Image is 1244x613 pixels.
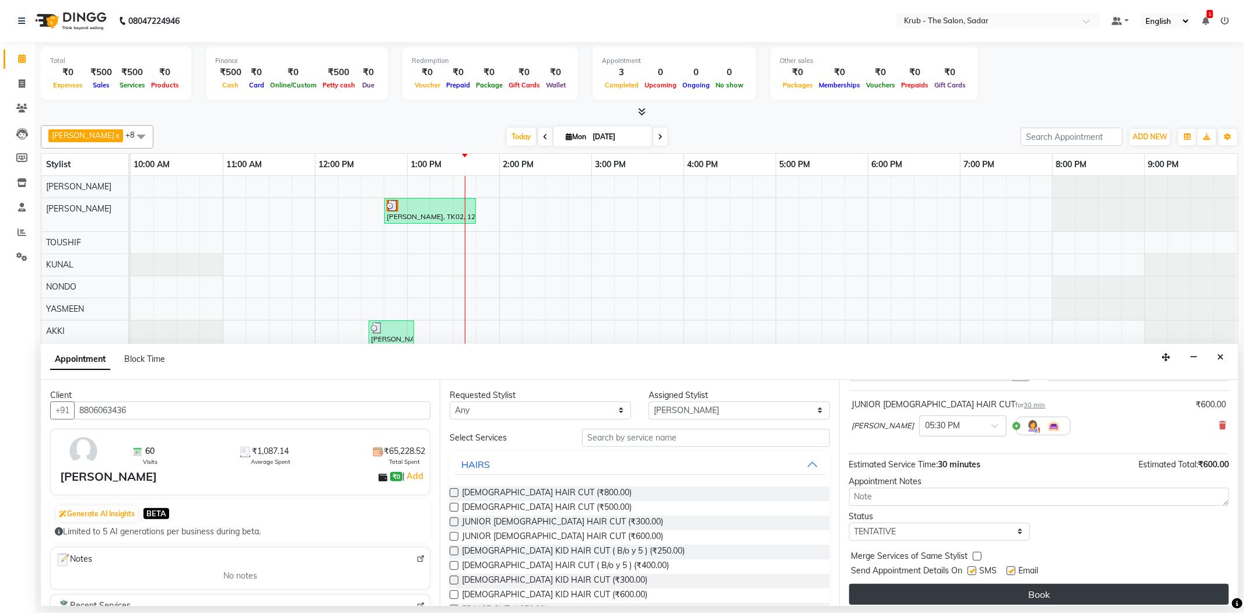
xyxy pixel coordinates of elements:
[1019,565,1039,579] span: Email
[462,487,632,501] span: [DEMOGRAPHIC_DATA] HAIR CUT (₹800.00)
[898,66,931,79] div: ₹0
[46,259,73,270] span: KUNAL
[780,66,816,79] div: ₹0
[713,81,747,89] span: No show
[931,81,969,89] span: Gift Cards
[370,322,413,344] div: [PERSON_NAME], TK01, 12:35 PM-01:05 PM, [DEMOGRAPHIC_DATA] HAIR CUT
[124,354,165,364] span: Block Time
[443,81,473,89] span: Prepaid
[1024,401,1046,409] span: 30 min
[52,131,114,140] span: [PERSON_NAME]
[267,81,320,89] span: Online/Custom
[215,66,246,79] div: ₹500
[1212,348,1229,367] button: Close
[868,156,905,173] a: 6:00 PM
[148,66,182,79] div: ₹0
[50,81,86,89] span: Expenses
[462,589,647,603] span: [DEMOGRAPHIC_DATA] KID HAIR CUT (₹600.00)
[246,81,267,89] span: Card
[450,389,631,401] div: Requested Stylist
[46,237,81,248] span: TOUSHIF
[143,457,157,466] span: Visits
[849,459,938,470] span: Estimated Service Time:
[602,66,642,79] div: 3
[408,156,444,173] a: 1:00 PM
[46,281,76,292] span: NONDO
[961,156,997,173] a: 7:00 PM
[412,56,569,66] div: Redemption
[390,472,402,481] span: ₹0
[589,128,647,146] input: 2025-09-01
[852,420,914,432] span: [PERSON_NAME]
[86,66,117,79] div: ₹500
[55,552,92,568] span: Notes
[215,56,379,66] div: Finance
[849,584,1229,605] button: Book
[359,81,377,89] span: Due
[125,130,143,139] span: +8
[412,66,443,79] div: ₹0
[849,475,1229,488] div: Appointment Notes
[117,81,148,89] span: Services
[462,501,632,516] span: [DEMOGRAPHIC_DATA] HAIR CUT (₹500.00)
[863,66,898,79] div: ₹0
[1016,401,1046,409] small: for
[543,81,569,89] span: Wallet
[1047,419,1061,433] img: Interior.png
[405,469,425,483] a: Add
[223,570,257,582] span: No notes
[389,457,420,466] span: Total Spent
[679,66,713,79] div: 0
[90,81,113,89] span: Sales
[412,81,443,89] span: Voucher
[684,156,721,173] a: 4:00 PM
[50,66,86,79] div: ₹0
[473,66,506,79] div: ₹0
[462,574,647,589] span: [DEMOGRAPHIC_DATA] KID HAIR CUT (₹300.00)
[602,56,747,66] div: Appointment
[443,66,473,79] div: ₹0
[462,559,669,574] span: [DEMOGRAPHIC_DATA] HAIR CUT ( B/o y 5 ) (₹400.00)
[780,56,969,66] div: Other sales
[358,66,379,79] div: ₹0
[46,304,84,314] span: YASMEEN
[252,445,289,457] span: ₹1,087.14
[506,66,543,79] div: ₹0
[849,510,1031,523] div: Status
[462,530,663,545] span: JUNIOR [DEMOGRAPHIC_DATA] HAIR CUT (₹600.00)
[462,516,663,530] span: JUNIOR [DEMOGRAPHIC_DATA] HAIR CUT (₹300.00)
[582,429,829,447] input: Search by service name
[46,326,65,336] span: AKKI
[50,56,182,66] div: Total
[30,5,110,37] img: logo
[267,66,320,79] div: ₹0
[143,508,169,519] span: BETA
[543,66,569,79] div: ₹0
[592,156,629,173] a: 3:00 PM
[1196,399,1226,411] div: ₹600.00
[320,81,358,89] span: Petty cash
[56,506,138,522] button: Generate AI Insights
[128,5,180,37] b: 08047224946
[980,565,997,579] span: SMS
[461,457,490,471] div: HAIRS
[1130,129,1170,145] button: ADD NEW
[898,81,931,89] span: Prepaids
[679,81,713,89] span: Ongoing
[863,81,898,89] span: Vouchers
[642,81,679,89] span: Upcoming
[386,200,475,222] div: [PERSON_NAME], TK02, 12:45 PM-01:45 PM, TOUCH UP INOA ( AMONIA FREE )
[1053,156,1089,173] a: 8:00 PM
[642,66,679,79] div: 0
[851,550,968,565] span: Merge Services of Same Stylist
[473,81,506,89] span: Package
[148,81,182,89] span: Products
[145,445,155,457] span: 60
[1021,128,1123,146] input: Search Appointment
[776,156,813,173] a: 5:00 PM
[1202,16,1209,26] a: 1
[500,156,537,173] a: 2:00 PM
[223,156,265,173] a: 11:00 AM
[66,434,100,468] img: avatar
[220,81,242,89] span: Cash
